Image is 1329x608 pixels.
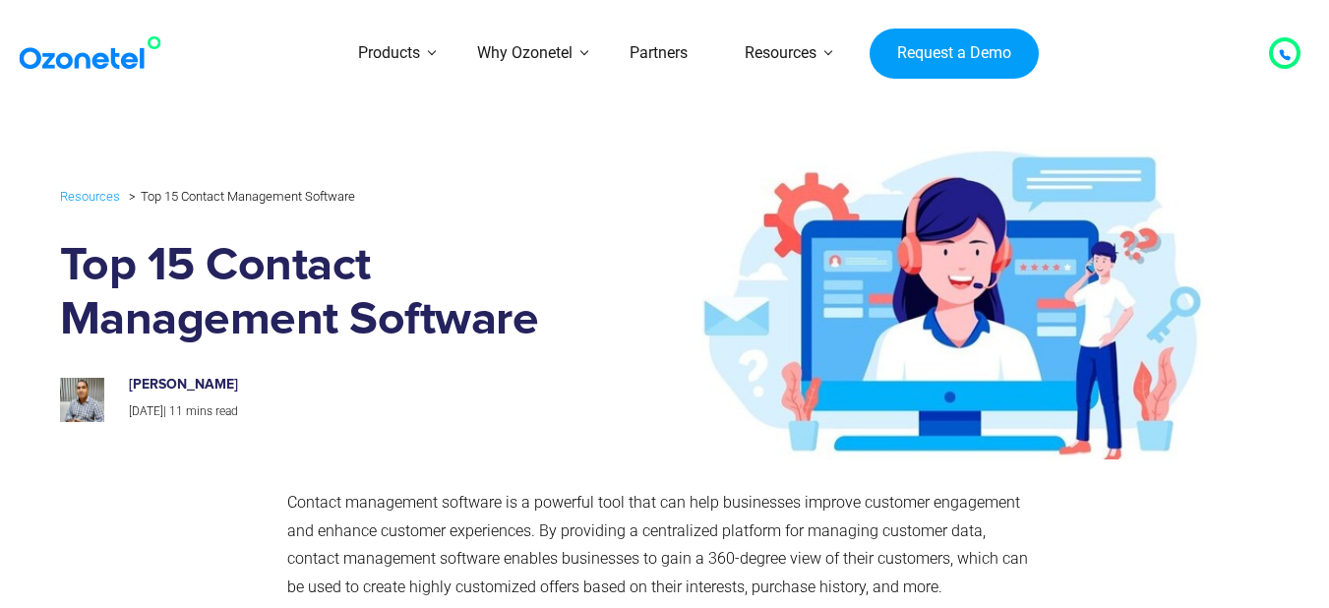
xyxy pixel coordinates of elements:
span: 11 [169,404,183,418]
p: | [129,401,544,423]
span: Contact management software is a powerful tool that can help businesses improve customer engageme... [287,493,1028,596]
a: Partners [601,19,716,89]
a: Resources [60,185,120,208]
a: Products [330,19,449,89]
img: prashanth-kancherla_avatar-200x200.jpeg [60,378,104,422]
a: Resources [716,19,845,89]
h6: [PERSON_NAME] [129,377,544,394]
span: [DATE] [129,404,163,418]
li: Top 15 Contact Management Software [124,184,355,209]
h1: Top 15 Contact Management Software [60,239,565,347]
a: Request a Demo [870,29,1038,80]
span: mins read [186,404,238,418]
a: Why Ozonetel [449,19,601,89]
